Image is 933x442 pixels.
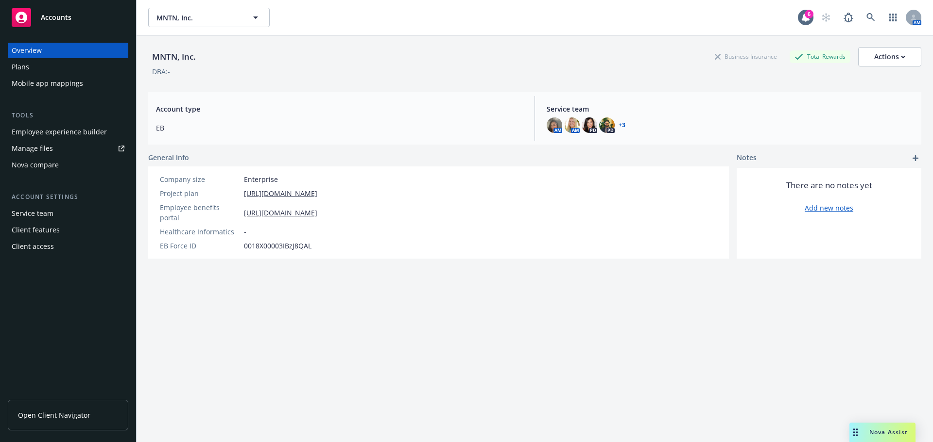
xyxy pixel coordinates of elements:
div: 6 [805,10,813,18]
div: Plans [12,59,29,75]
a: add [910,152,921,164]
div: Account settings [8,192,128,202]
div: Overview [12,43,42,58]
a: Report a Bug [839,8,858,27]
a: Overview [8,43,128,58]
button: Actions [858,47,921,66]
span: - [244,227,246,237]
span: There are no notes yet [786,180,872,191]
div: Client features [12,222,60,238]
span: Nova Assist [869,428,908,436]
div: EB Force ID [160,241,240,251]
div: Employee experience builder [12,124,107,140]
span: Service team [547,104,914,114]
img: photo [547,117,562,133]
span: EB [156,123,523,133]
a: Add new notes [805,203,853,213]
div: Tools [8,111,128,120]
img: photo [599,117,615,133]
div: Service team [12,206,53,221]
div: Mobile app mappings [12,76,83,91]
a: Manage files [8,141,128,156]
a: Client access [8,239,128,254]
a: Mobile app mappings [8,76,128,91]
div: Actions [874,48,905,66]
span: 0018X00003IBzJ8QAL [244,241,311,251]
span: Notes [737,152,757,164]
div: Drag to move [849,423,862,442]
div: Client access [12,239,54,254]
div: Manage files [12,141,53,156]
div: Healthcare Informatics [160,227,240,237]
span: MNTN, Inc. [156,13,241,23]
button: MNTN, Inc. [148,8,270,27]
a: Service team [8,206,128,221]
span: Accounts [41,14,71,21]
img: photo [564,117,580,133]
button: Nova Assist [849,423,916,442]
span: Account type [156,104,523,114]
span: Open Client Navigator [18,410,90,420]
div: Total Rewards [790,50,850,63]
a: [URL][DOMAIN_NAME] [244,208,317,218]
a: Accounts [8,4,128,31]
a: Nova compare [8,157,128,173]
span: General info [148,152,189,163]
a: +3 [619,122,625,128]
a: Plans [8,59,128,75]
div: Project plan [160,188,240,198]
div: Employee benefits portal [160,202,240,223]
a: Client features [8,222,128,238]
div: MNTN, Inc. [148,50,200,63]
a: Switch app [883,8,903,27]
img: photo [582,117,597,133]
div: Business Insurance [710,50,782,63]
div: Company size [160,174,240,184]
div: Nova compare [12,157,59,173]
span: Enterprise [244,174,278,184]
a: Start snowing [816,8,836,27]
a: Search [861,8,881,27]
a: [URL][DOMAIN_NAME] [244,188,317,198]
a: Employee experience builder [8,124,128,140]
div: DBA: - [152,66,170,77]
